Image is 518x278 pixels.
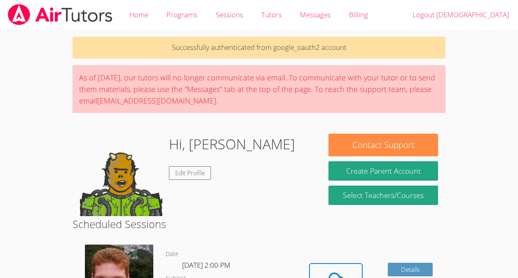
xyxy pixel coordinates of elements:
[169,166,211,180] a: Edit Profile
[7,4,113,25] img: airtutors_banner-c4298cdbf04f3fff15de1276eac7730deb9818008684d7c2e4769d2f7ddbe033.png
[169,134,295,155] h1: Hi, [PERSON_NAME]
[166,249,178,259] dt: Date
[73,216,445,232] h2: Scheduled Sessions
[80,134,162,216] img: default.png
[388,263,433,276] a: Details
[328,186,438,205] a: Select Teachers/Courses
[300,10,331,19] span: Messages
[182,260,230,270] span: [DATE] 2:00 PM
[328,161,438,181] button: Create Parent Account
[328,134,438,156] button: Contact Support
[73,37,445,59] p: Successfully authenticated from google_oauth2 account
[73,65,445,113] div: As of [DATE], our tutors will no longer communicate via email. To communicate with your tutor or ...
